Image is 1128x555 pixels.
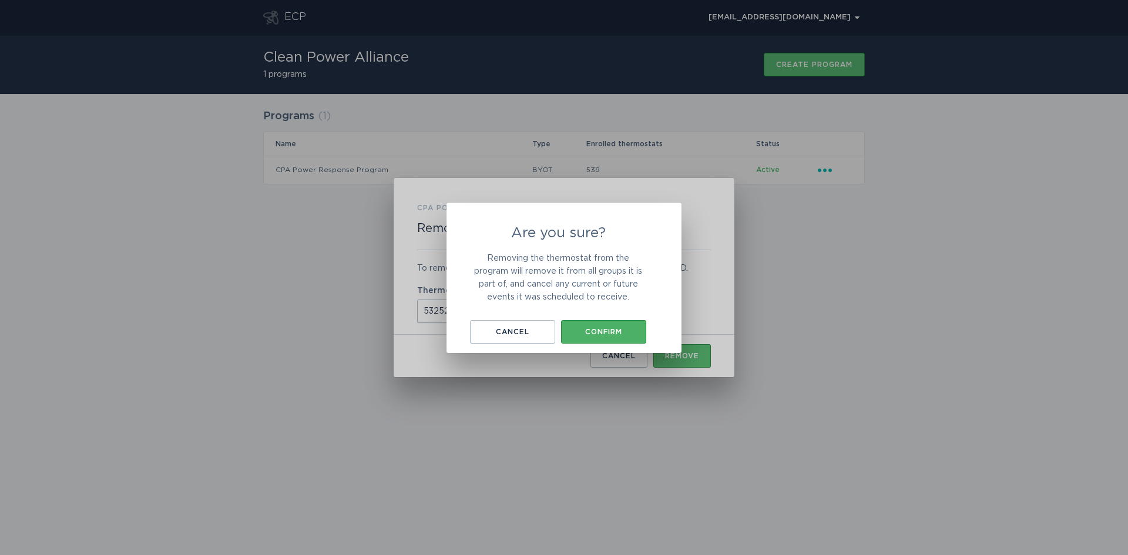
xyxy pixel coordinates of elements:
div: Are you sure? [446,203,681,353]
div: Cancel [476,328,549,335]
div: Confirm [567,328,640,335]
button: Confirm [561,320,646,344]
p: Removing the thermostat from the program will remove it from all groups it is part of, and cancel... [470,252,646,304]
h2: Are you sure? [470,226,646,240]
button: Cancel [470,320,555,344]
